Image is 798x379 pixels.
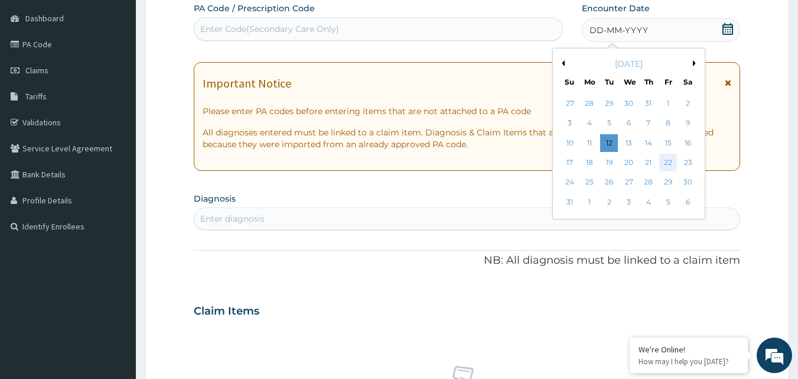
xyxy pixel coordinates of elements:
div: Choose Friday, August 8th, 2025 [659,115,677,132]
div: Choose Saturday, September 6th, 2025 [679,193,697,211]
span: Claims [25,65,48,76]
button: Previous Month [559,60,565,66]
p: NB: All diagnosis must be linked to a claim item [194,253,741,268]
div: Choose Friday, August 15th, 2025 [659,134,677,152]
div: Choose Wednesday, August 6th, 2025 [620,115,638,132]
div: Choose Friday, August 22nd, 2025 [659,154,677,171]
div: Choose Thursday, September 4th, 2025 [640,193,657,211]
div: Choose Friday, August 1st, 2025 [659,95,677,112]
div: Enter diagnosis [200,213,265,225]
div: Choose Saturday, August 30th, 2025 [679,174,697,192]
div: Choose Sunday, August 3rd, 2025 [561,115,579,132]
div: Choose Monday, September 1st, 2025 [581,193,598,211]
div: Choose Wednesday, August 20th, 2025 [620,154,638,171]
span: DD-MM-YYYY [589,24,648,36]
div: Choose Monday, August 25th, 2025 [581,174,598,192]
div: Choose Sunday, August 10th, 2025 [561,134,579,152]
div: Choose Monday, August 11th, 2025 [581,134,598,152]
div: Choose Sunday, August 31st, 2025 [561,193,579,211]
div: [DATE] [558,58,700,70]
div: Choose Wednesday, September 3rd, 2025 [620,193,638,211]
div: Choose Thursday, August 28th, 2025 [640,174,657,192]
div: Choose Tuesday, September 2nd, 2025 [601,193,618,211]
div: Choose Sunday, August 17th, 2025 [561,154,579,171]
h3: Claim Items [194,305,259,318]
p: All diagnoses entered must be linked to a claim item. Diagnosis & Claim Items that are visible bu... [203,127,732,150]
div: Chat with us now [61,66,198,82]
div: Choose Sunday, August 24th, 2025 [561,174,579,192]
div: Tu [604,77,614,87]
div: Choose Thursday, August 21st, 2025 [640,154,657,171]
div: Fr [663,77,673,87]
div: Th [644,77,654,87]
div: Mo [584,77,594,87]
div: Choose Sunday, July 27th, 2025 [561,95,579,112]
div: Minimize live chat window [194,6,222,34]
div: Choose Saturday, August 9th, 2025 [679,115,697,132]
div: We [624,77,634,87]
p: Please enter PA codes before entering items that are not attached to a PA code [203,105,732,117]
h1: Important Notice [203,77,291,90]
span: Dashboard [25,13,64,24]
img: d_794563401_company_1708531726252_794563401 [22,59,48,89]
label: Diagnosis [194,193,236,205]
div: Choose Saturday, August 16th, 2025 [679,134,697,152]
div: We're Online! [639,344,739,355]
div: Choose Wednesday, August 27th, 2025 [620,174,638,192]
div: Choose Wednesday, July 30th, 2025 [620,95,638,112]
div: Choose Thursday, August 7th, 2025 [640,115,657,132]
div: Choose Friday, September 5th, 2025 [659,193,677,211]
div: Choose Thursday, July 31st, 2025 [640,95,657,112]
div: Sa [683,77,693,87]
div: Choose Monday, August 18th, 2025 [581,154,598,171]
button: Next Month [693,60,699,66]
div: Choose Monday, July 28th, 2025 [581,95,598,112]
div: Choose Wednesday, August 13th, 2025 [620,134,638,152]
div: Enter Code(Secondary Care Only) [200,23,339,35]
p: How may I help you today? [639,357,739,367]
label: PA Code / Prescription Code [194,2,315,14]
div: Su [565,77,575,87]
div: Choose Tuesday, August 26th, 2025 [601,174,618,192]
div: Choose Tuesday, July 29th, 2025 [601,95,618,112]
div: Choose Tuesday, August 12th, 2025 [601,134,618,152]
span: Tariffs [25,91,47,102]
span: We're online! [69,114,163,234]
div: Choose Friday, August 29th, 2025 [659,174,677,192]
div: Choose Saturday, August 2nd, 2025 [679,95,697,112]
label: Encounter Date [582,2,650,14]
div: Choose Tuesday, August 19th, 2025 [601,154,618,171]
textarea: Type your message and hit 'Enter' [6,253,225,294]
div: Choose Thursday, August 14th, 2025 [640,134,657,152]
div: Choose Tuesday, August 5th, 2025 [601,115,618,132]
div: month 2025-08 [560,94,698,212]
div: Choose Monday, August 4th, 2025 [581,115,598,132]
div: Choose Saturday, August 23rd, 2025 [679,154,697,171]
